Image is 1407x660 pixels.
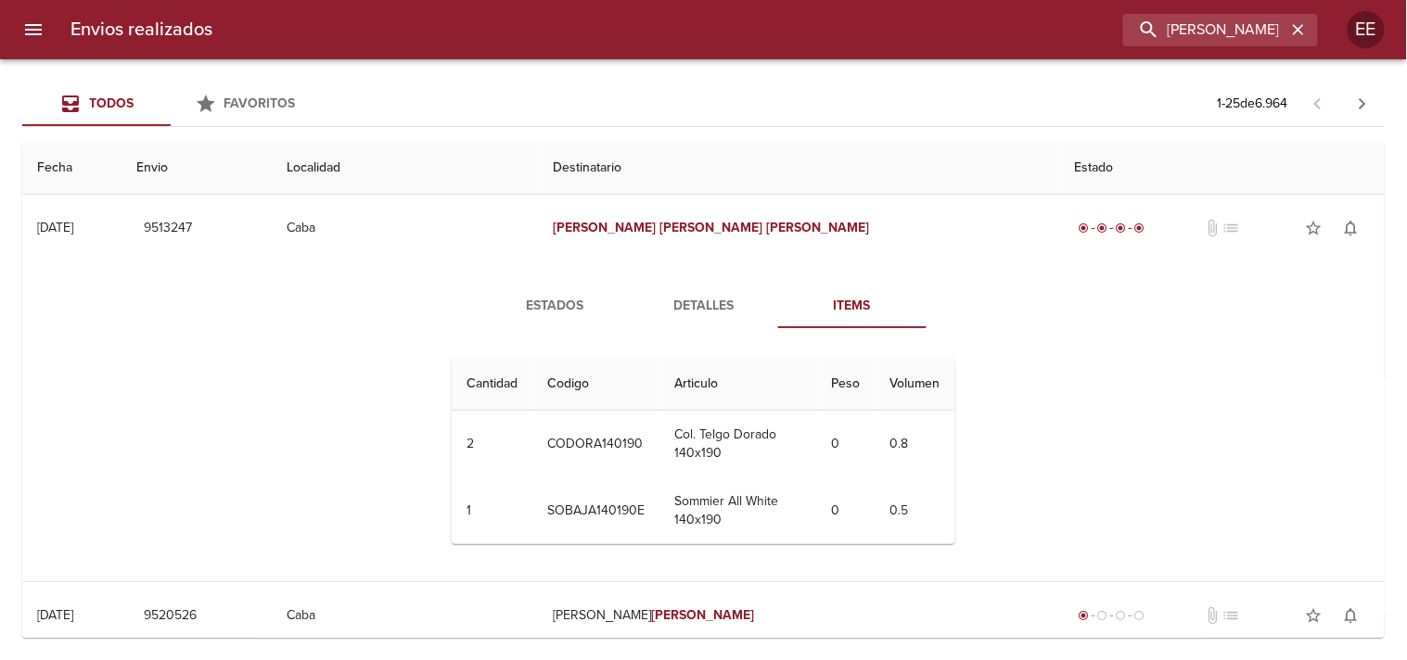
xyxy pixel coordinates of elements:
[481,284,927,328] div: Tabs detalle de guia
[651,607,754,623] em: [PERSON_NAME]
[659,411,817,477] td: Col. Telgo Dorado 140x190
[11,7,56,52] button: menu
[22,82,319,126] div: Tabs Envios
[1348,11,1385,48] div: EE
[144,217,192,240] span: 9513247
[70,15,212,44] h6: Envios realizados
[492,295,619,318] span: Estados
[539,582,1060,649] td: [PERSON_NAME]
[1348,11,1385,48] div: Abrir información de usuario
[659,358,817,411] th: Articulo
[1097,222,1108,234] span: radio_button_checked
[532,477,659,544] td: SOBAJA140190E
[1296,94,1340,112] span: Pagina anterior
[1305,219,1324,237] span: star_border
[1060,142,1385,195] th: Estado
[1204,606,1222,625] span: No tiene documentos adjuntos
[659,220,762,235] em: [PERSON_NAME]
[817,411,876,477] td: 0
[144,604,197,628] span: 9520526
[136,211,199,246] button: 9513247
[789,295,915,318] span: Items
[1079,222,1090,234] span: radio_button_checked
[539,142,1060,195] th: Destinatario
[1305,606,1324,625] span: star_border
[272,195,539,261] td: Caba
[1116,610,1127,621] span: radio_button_unchecked
[1204,219,1222,237] span: No tiene documentos adjuntos
[89,95,134,111] span: Todos
[37,607,73,623] div: [DATE]
[1296,209,1333,247] button: Agregar a favoritos
[641,295,767,318] span: Detalles
[876,358,955,411] th: Volumen
[1134,222,1145,234] span: radio_button_checked
[1342,219,1361,237] span: notifications_none
[272,142,539,195] th: Localidad
[224,95,296,111] span: Favoritos
[1340,82,1385,126] span: Pagina siguiente
[532,411,659,477] td: CODORA140190
[1075,219,1149,237] div: Entregado
[1079,610,1090,621] span: radio_button_checked
[22,142,122,195] th: Fecha
[554,220,657,235] em: [PERSON_NAME]
[1296,597,1333,634] button: Agregar a favoritos
[452,477,532,544] td: 1
[1222,606,1241,625] span: No tiene pedido asociado
[876,411,955,477] td: 0.8
[1123,14,1286,46] input: buscar
[1075,606,1149,625] div: Generado
[1116,222,1127,234] span: radio_button_checked
[452,358,532,411] th: Cantidad
[1342,606,1361,625] span: notifications_none
[1333,209,1370,247] button: Activar notificaciones
[1218,95,1288,113] p: 1 - 25 de 6.964
[452,411,532,477] td: 2
[272,582,539,649] td: Caba
[817,358,876,411] th: Peso
[122,142,272,195] th: Envio
[659,477,817,544] td: Sommier All White 140x190
[817,477,876,544] td: 0
[1134,610,1145,621] span: radio_button_unchecked
[1097,610,1108,621] span: radio_button_unchecked
[37,220,73,235] div: [DATE]
[1222,219,1241,237] span: No tiene pedido asociado
[1333,597,1370,634] button: Activar notificaciones
[766,220,869,235] em: [PERSON_NAME]
[136,599,204,633] button: 9520526
[532,358,659,411] th: Codigo
[452,358,955,544] table: Tabla de Items
[876,477,955,544] td: 0.5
